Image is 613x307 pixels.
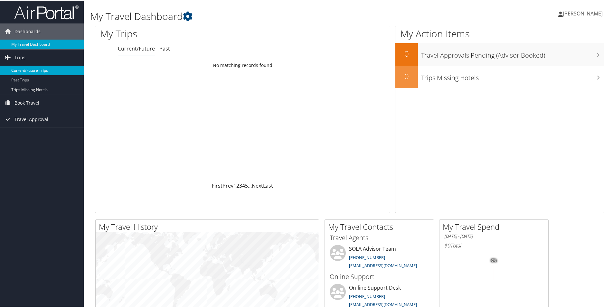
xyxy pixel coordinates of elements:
[263,181,273,189] a: Last
[14,111,48,127] span: Travel Approval
[558,3,609,23] a: [PERSON_NAME]
[252,181,263,189] a: Next
[159,44,170,51] a: Past
[421,70,604,82] h3: Trips Missing Hotels
[233,181,236,189] a: 1
[444,241,450,248] span: $0
[395,65,604,88] a: 0Trips Missing Hotels
[444,241,543,248] h6: Total
[118,44,155,51] a: Current/Future
[236,181,239,189] a: 2
[395,48,418,59] h2: 0
[444,233,543,239] h6: [DATE] - [DATE]
[222,181,233,189] a: Prev
[248,181,252,189] span: …
[421,47,604,59] h3: Travel Approvals Pending (Advisor Booked)
[395,42,604,65] a: 0Travel Approvals Pending (Advisor Booked)
[330,233,429,242] h3: Travel Agents
[491,258,496,262] tspan: 0%
[242,181,245,189] a: 4
[14,4,79,19] img: airportal-logo.png
[326,244,432,271] li: SOLA Advisor Team
[90,9,436,23] h1: My Travel Dashboard
[395,26,604,40] h1: My Action Items
[99,221,319,232] h2: My Travel History
[14,94,39,110] span: Book Travel
[212,181,222,189] a: First
[328,221,434,232] h2: My Travel Contacts
[14,49,25,65] span: Trips
[349,293,385,299] a: [PHONE_NUMBER]
[95,59,390,70] td: No matching records found
[349,301,417,307] a: [EMAIL_ADDRESS][DOMAIN_NAME]
[349,262,417,268] a: [EMAIL_ADDRESS][DOMAIN_NAME]
[330,272,429,281] h3: Online Support
[563,9,603,16] span: [PERSON_NAME]
[239,181,242,189] a: 3
[245,181,248,189] a: 5
[443,221,548,232] h2: My Travel Spend
[14,23,41,39] span: Dashboards
[395,70,418,81] h2: 0
[100,26,262,40] h1: My Trips
[349,254,385,260] a: [PHONE_NUMBER]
